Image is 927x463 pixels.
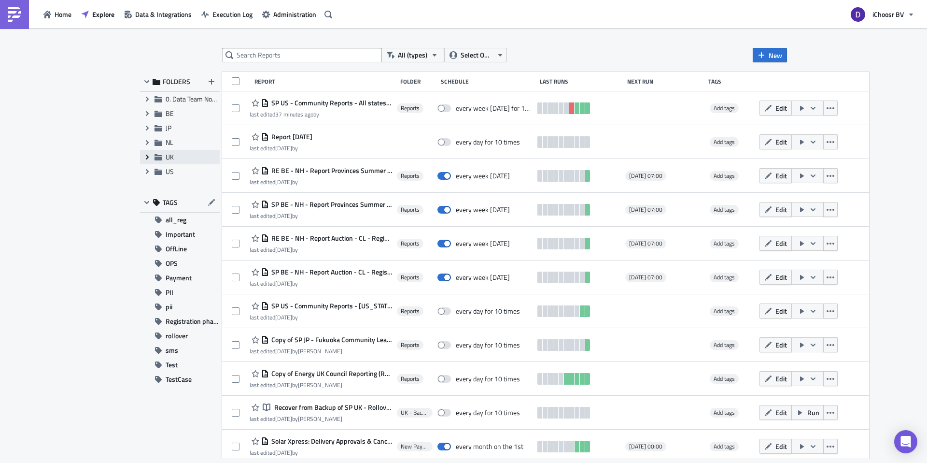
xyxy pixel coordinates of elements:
span: Add tags [710,408,739,418]
span: JP [166,123,171,133]
span: Explore [92,9,114,19]
span: Add tags [710,306,739,316]
span: Add tags [714,137,735,146]
button: Edit [759,270,792,285]
span: [DATE] 07:00 [629,240,662,247]
span: SP US - Community Reports - All states (CO, IL, FL, MD, MN, OH, PA, TX) [269,99,392,107]
img: PushMetrics [7,7,22,22]
span: Edit [775,204,787,215]
span: Add tags [710,442,739,451]
button: Edit [759,304,792,318]
span: Copy of SP JP - Fukuoka Community Leader Reports [269,335,392,344]
time: 2025-09-01T15:18:22Z [275,313,292,322]
div: last edited by [250,449,392,456]
span: New [769,50,782,60]
div: every day for 10 times [456,341,520,349]
span: Administration [273,9,316,19]
button: pii [140,300,220,314]
button: Explore [76,7,119,22]
div: last edited by [PERSON_NAME] [250,347,392,355]
button: Edit [759,236,792,251]
span: SP BE - NH - Report Provinces Summer 2025 Installations [269,200,392,209]
span: Add tags [710,374,739,384]
div: last edited by [250,212,392,219]
span: Add tags [714,408,735,417]
span: New Payment Process Reports [401,443,429,450]
button: Test [140,358,220,372]
span: Edit [775,441,787,451]
button: Data & Integrations [119,7,197,22]
span: Reports [401,206,420,214]
span: SP BE - NH - Report Auction - CL - Registraties en Acceptatie fase Fall 2025 [269,268,392,276]
button: Important [140,227,220,242]
button: iChoosr BV [845,4,920,25]
time: 2025-08-27T12:50:05Z [275,380,292,390]
span: Copy of Energy UK Council Reporting (Registration) [269,369,392,378]
div: last edited by [PERSON_NAME] [250,381,392,389]
span: Reports [401,104,420,112]
span: Execution Log [212,9,253,19]
button: Select Owner [444,48,507,62]
span: All (types) [398,50,427,60]
span: [DATE] 07:00 [629,274,662,281]
span: Run [807,407,819,418]
button: Run [791,405,824,420]
div: last edited by [PERSON_NAME] [250,415,392,422]
span: Add tags [710,205,739,215]
span: Edit [775,103,787,113]
div: Folder [400,78,435,85]
div: every day for 10 times [456,375,520,383]
div: Schedule [441,78,535,85]
span: rollover [166,329,188,343]
button: rollover [140,329,220,343]
span: Test [166,358,178,372]
div: Last Runs [540,78,622,85]
div: every day for 10 times [456,408,520,417]
span: 0. Data Team Notebooks & Reports [166,94,265,104]
span: UK [166,152,174,162]
span: [DATE] 00:00 [629,443,662,450]
time: 2025-08-28T08:27:33Z [275,347,292,356]
span: Registration phase [166,314,220,329]
span: Add tags [710,239,739,248]
button: OPS [140,256,220,271]
time: 2025-09-03T09:43:56Z [275,177,292,187]
button: Registration phase [140,314,220,329]
button: Edit [759,168,792,183]
span: Add tags [714,306,735,316]
span: UK - Backups [401,409,429,417]
div: last edited by [250,246,392,253]
button: All (types) [381,48,444,62]
time: 2025-09-03T09:38:36Z [275,245,292,254]
div: Report [254,78,396,85]
div: Open Intercom Messenger [894,430,917,453]
span: [DATE] 07:00 [629,206,662,214]
button: Home [39,7,76,22]
button: sms [140,343,220,358]
span: Add tags [714,442,735,451]
span: Edit [775,171,787,181]
span: Home [55,9,71,19]
div: last edited by [250,280,392,287]
span: Edit [775,407,787,418]
span: Reports [401,172,420,180]
span: sms [166,343,178,358]
div: every day for 10 times [456,307,520,316]
span: OPS [166,256,178,271]
button: Edit [759,134,792,149]
span: Recover from Backup of SP UK - Rollover or II Notebook [272,403,392,412]
div: last edited by [250,178,392,186]
button: Execution Log [197,7,257,22]
span: RE BE - NH - Report Auction - CL - Registraties en Acceptatie fase Fall 2025 [269,234,392,243]
span: Add tags [710,137,739,147]
span: Add tags [710,171,739,181]
span: OffLine [166,242,187,256]
span: Edit [775,272,787,282]
button: Payment [140,271,220,285]
button: Edit [759,405,792,420]
span: TestCase [166,372,192,387]
button: Administration [257,7,321,22]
